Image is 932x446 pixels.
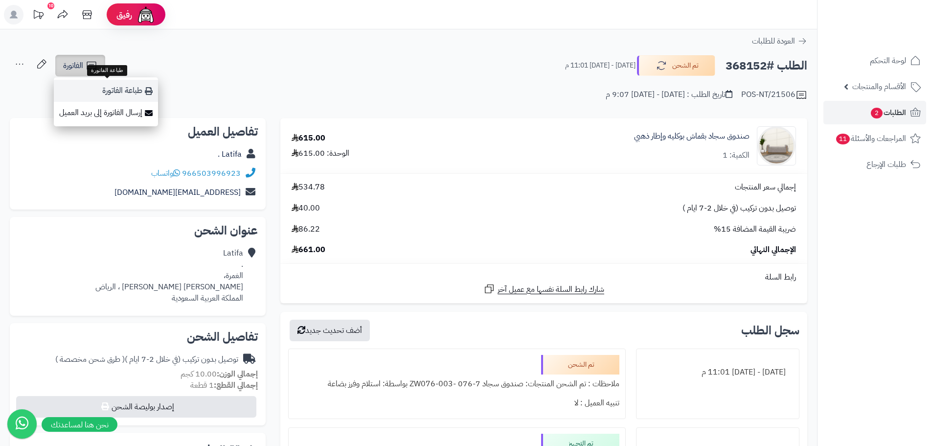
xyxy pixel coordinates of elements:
[870,54,906,68] span: لوحة التحكم
[290,320,370,341] button: أضف تحديث جديد
[565,61,636,70] small: [DATE] - [DATE] 11:01 م
[752,35,795,47] span: العودة للطلبات
[634,131,750,142] a: صندوق سجاد بقماش بوكليه وإطار ذهبي
[295,394,619,413] div: تنبيه العميل : لا
[95,248,243,304] div: Latifa . الغمرة، [PERSON_NAME] [PERSON_NAME] ، الرياض المملكة العربية السعودية
[292,133,325,144] div: 615.00
[823,127,926,150] a: المراجعات والأسئلة11
[870,106,906,119] span: الطلبات
[637,55,715,76] button: تم الشحن
[218,148,242,160] a: Latifa .
[823,101,926,124] a: الطلبات2
[116,9,132,21] span: رفيق
[642,363,793,382] div: [DATE] - [DATE] 11:01 م
[866,158,906,171] span: طلبات الإرجاع
[295,375,619,394] div: ملاحظات : تم الشحن المنتجات: صندوق سجاد 7-076 -ZW076-003 بواسطة: استلام وفرز بضاعة
[214,379,258,391] strong: إجمالي القطع:
[114,187,241,198] a: [EMAIL_ADDRESS][DOMAIN_NAME]
[217,368,258,380] strong: إجمالي الوزن:
[18,225,258,236] h2: عنوان الشحن
[136,5,156,24] img: ai-face.png
[292,182,325,193] span: 534.78
[871,108,883,118] span: 2
[151,167,180,179] a: واتساب
[26,5,50,27] a: تحديثات المنصة
[606,89,732,100] div: تاريخ الطلب : [DATE] - [DATE] 9:07 م
[483,283,604,295] a: شارك رابط السلة نفسها مع عميل آخر
[16,396,256,418] button: إصدار بوليصة الشحن
[835,132,906,145] span: المراجعات والأسئلة
[18,331,258,343] h2: تفاصيل الشحن
[54,80,158,102] a: طباعة الفاتورة
[55,354,238,365] div: توصيل بدون تركيب (في خلال 2-7 ايام )
[682,203,796,214] span: توصيل بدون تركيب (في خلال 2-7 ايام )
[292,224,320,235] span: 86.22
[190,379,258,391] small: 1 قطعة
[741,325,799,336] h3: سجل الطلب
[498,284,604,295] span: شارك رابط السلة نفسها مع عميل آخر
[714,224,796,235] span: ضريبة القيمة المضافة 15%
[726,56,807,76] h2: الطلب #368152
[750,244,796,256] span: الإجمالي النهائي
[541,355,619,375] div: تم الشحن
[823,49,926,72] a: لوحة التحكم
[823,153,926,176] a: طلبات الإرجاع
[55,55,105,76] a: الفاتورة
[63,60,83,71] span: الفاتورة
[18,126,258,138] h2: تفاصيل العميل
[735,182,796,193] span: إجمالي سعر المنتجات
[723,150,750,161] div: الكمية: 1
[852,80,906,94] span: الأقسام والمنتجات
[752,35,807,47] a: العودة للطلبات
[181,368,258,380] small: 10.00 كجم
[757,126,796,165] img: 1752322928-1-90x90.jpg
[292,148,349,159] div: الوحدة: 615.00
[87,65,127,76] div: طباعة الفاتورة
[55,353,125,365] span: ( طرق شحن مخصصة )
[54,102,158,124] a: إرسال الفاتورة إلى بريد العميل
[47,2,54,9] div: 10
[836,134,850,144] span: 11
[292,203,320,214] span: 40.00
[741,89,807,101] div: POS-NT/21506
[292,244,325,256] span: 661.00
[284,272,803,283] div: رابط السلة
[182,167,241,179] a: 966503996923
